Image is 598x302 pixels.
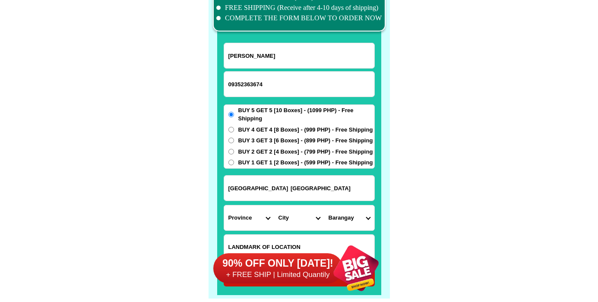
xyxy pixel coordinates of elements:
input: BUY 1 GET 1 [2 Boxes] - (599 PHP) - Free Shipping [228,160,234,165]
li: FREE SHIPPING (Receive after 4-10 days of shipping) [216,3,382,13]
span: BUY 4 GET 4 [8 Boxes] - (999 PHP) - Free Shipping [238,126,373,134]
select: Select district [274,205,324,230]
input: BUY 3 GET 3 [6 Boxes] - (899 PHP) - Free Shipping [228,138,234,143]
span: BUY 5 GET 5 [10 Boxes] - (1099 PHP) - Free Shipping [238,106,374,123]
input: Input phone_number [224,72,374,97]
input: BUY 4 GET 4 [8 Boxes] - (999 PHP) - Free Shipping [228,127,234,132]
h6: + FREE SHIP | Limited Quantily [213,270,343,280]
input: Input full_name [224,43,374,68]
span: BUY 2 GET 2 [4 Boxes] - (799 PHP) - Free Shipping [238,148,373,156]
li: COMPLETE THE FORM BELOW TO ORDER NOW [216,13,382,23]
input: Input address [224,176,374,201]
span: BUY 3 GET 3 [6 Boxes] - (899 PHP) - Free Shipping [238,136,373,145]
input: BUY 5 GET 5 [10 Boxes] - (1099 PHP) - Free Shipping [228,112,234,117]
span: BUY 1 GET 1 [2 Boxes] - (599 PHP) - Free Shipping [238,158,373,167]
select: Select commune [324,205,374,230]
h6: 90% OFF ONLY [DATE]! [213,257,343,270]
input: BUY 2 GET 2 [4 Boxes] - (799 PHP) - Free Shipping [228,149,234,154]
select: Select province [224,205,274,230]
